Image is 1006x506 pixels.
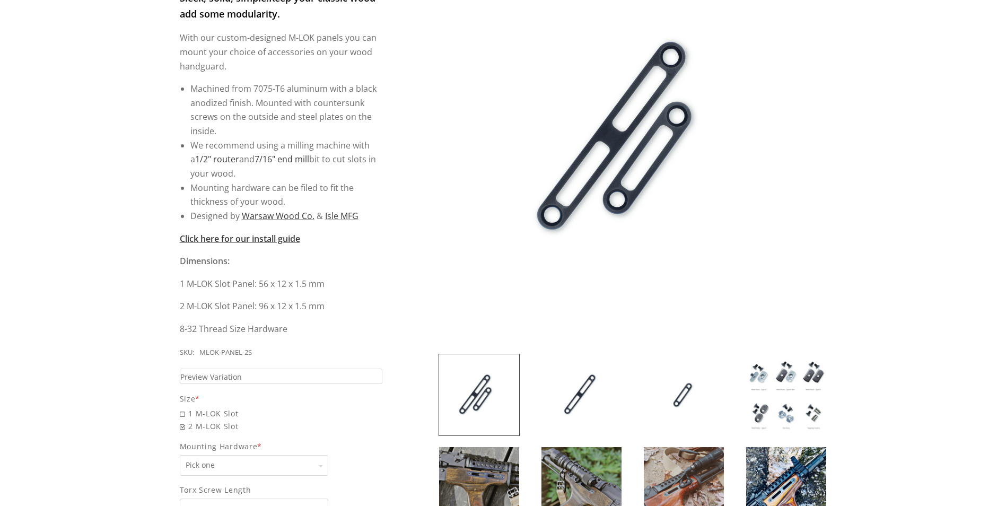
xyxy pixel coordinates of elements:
img: DIY M-LOK Panel Inserts [746,354,826,435]
li: We recommend using a milling machine with a and bit to cut slots in your wood. [190,138,383,181]
li: Mounting hardware can be filed to fit the thickness of your wood. [190,181,383,209]
p: 8-32 Thread Size Hardware [180,322,383,336]
a: Isle MFG [325,210,358,222]
span: 1 M-LOK Slot [180,407,383,420]
p: 2 M-LOK Slot Panel: 96 x 12 x 1.5 mm [180,299,383,313]
strong: Dimensions: [180,255,230,267]
span: Torx Screw Length [180,484,383,496]
span: Mounting Hardware [180,440,383,452]
span: With our custom-designed M-LOK panels you can mount your choice of accessories on your wood handg... [180,32,377,72]
img: DIY M-LOK Panel Inserts [541,354,622,435]
div: MLOK-PANEL-2S [199,347,252,359]
span: 2 M-LOK Slot [180,420,383,432]
span: Preview Variation [180,371,242,383]
img: DIY M-LOK Panel Inserts [644,354,724,435]
div: Size [180,392,383,405]
a: Preview Variation [180,369,383,384]
a: Warsaw Wood Co. [242,210,314,222]
p: 1 M-LOK Slot Panel: 56 x 12 x 1.5 mm [180,277,383,291]
a: 7/16" end mill [255,153,309,165]
a: 1/2" router [195,153,239,165]
img: DIY M-LOK Panel Inserts [439,354,519,435]
div: SKU: [180,347,194,359]
li: Designed by & [190,209,383,223]
a: Click here for our install guide [180,233,300,245]
li: Machined from 7075-T6 aluminum with a black anodized finish. Mounted with countersunk screws on t... [190,82,383,138]
select: Mounting Hardware* [180,455,328,476]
